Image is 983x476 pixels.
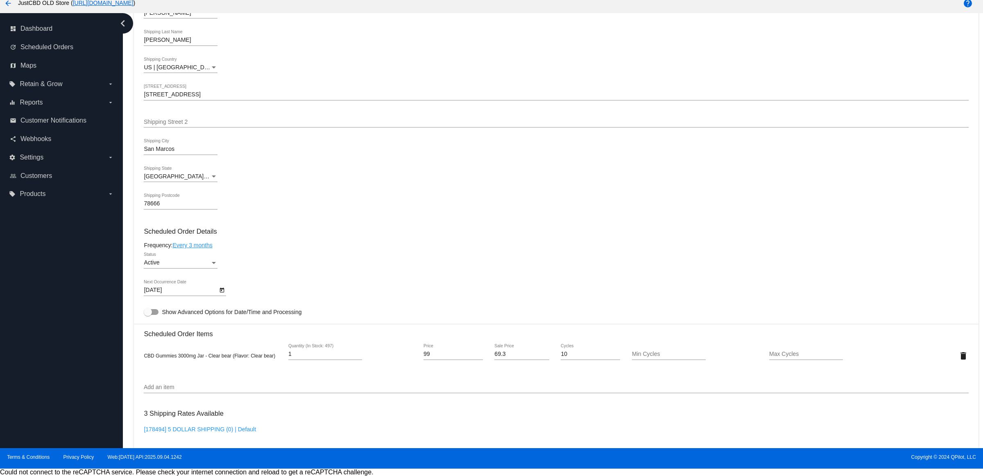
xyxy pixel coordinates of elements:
span: Webhooks [20,135,51,143]
i: map [10,62,16,69]
span: Active [144,259,159,266]
mat-select: Shipping State [144,173,217,180]
span: Show Advanced Options for Date/Time and Processing [162,308,301,316]
span: Copyright © 2024 QPilot, LLC [498,454,976,460]
span: [GEOGRAPHIC_DATA] | [US_STATE] [144,173,240,180]
span: Customers [20,172,52,180]
input: Shipping Last Name [144,37,217,43]
span: CBD Gummies 3000mg Jar - Clear bear (Flavor: Clear bear) [144,353,275,359]
input: Shipping City [144,146,217,153]
span: Retain & Grow [20,80,62,88]
span: Dashboard [20,25,52,32]
input: Shipping Street 2 [144,119,968,125]
a: people_outline Customers [10,169,114,182]
input: Next Occurrence Date [144,287,217,294]
span: Maps [20,62,36,69]
input: Max Cycles [769,351,843,358]
i: share [10,136,16,142]
h3: 3 Shipping Rates Available [144,405,223,422]
a: Privacy Policy [63,454,94,460]
input: Price [424,351,483,358]
span: US | [GEOGRAPHIC_DATA] [144,64,216,71]
span: Customer Notifications [20,117,86,124]
i: arrow_drop_down [107,81,114,87]
input: Shipping Postcode [144,200,217,207]
a: map Maps [10,59,114,72]
a: [178494] 5 DOLLAR SHIPPING (0) | Default [144,426,256,433]
input: Shipping Street 1 [144,91,968,98]
div: Frequency: [144,242,968,248]
h3: Scheduled Order Details [144,228,968,235]
a: email Customer Notifications [10,114,114,127]
a: Terms & Conditions [7,454,50,460]
i: arrow_drop_down [107,191,114,197]
i: local_offer [9,81,16,87]
button: Open calendar [217,285,226,294]
mat-select: Status [144,260,217,266]
input: Add an item [144,384,968,391]
span: Scheduled Orders [20,43,73,51]
h3: Scheduled Order Items [144,324,968,338]
mat-icon: delete [958,351,968,361]
a: Every 3 months [172,242,212,248]
input: Cycles [561,351,620,358]
i: people_outline [10,173,16,179]
a: update Scheduled Orders [10,41,114,54]
span: Products [20,190,45,198]
a: Web:[DATE] API:2025.09.04.1242 [108,454,182,460]
i: arrow_drop_down [107,154,114,161]
i: arrow_drop_down [107,99,114,106]
i: update [10,44,16,50]
i: local_offer [9,191,16,197]
i: equalizer [9,99,16,106]
i: email [10,117,16,124]
mat-select: Shipping Country [144,64,217,71]
input: Sale Price [494,351,549,358]
input: Min Cycles [632,351,706,358]
a: dashboard Dashboard [10,22,114,35]
i: settings [9,154,16,161]
i: dashboard [10,25,16,32]
a: share Webhooks [10,132,114,146]
span: Reports [20,99,43,106]
i: chevron_left [116,17,129,30]
input: Quantity (In Stock: 497) [288,351,362,358]
input: Shipping First Name [144,10,217,16]
span: Settings [20,154,43,161]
